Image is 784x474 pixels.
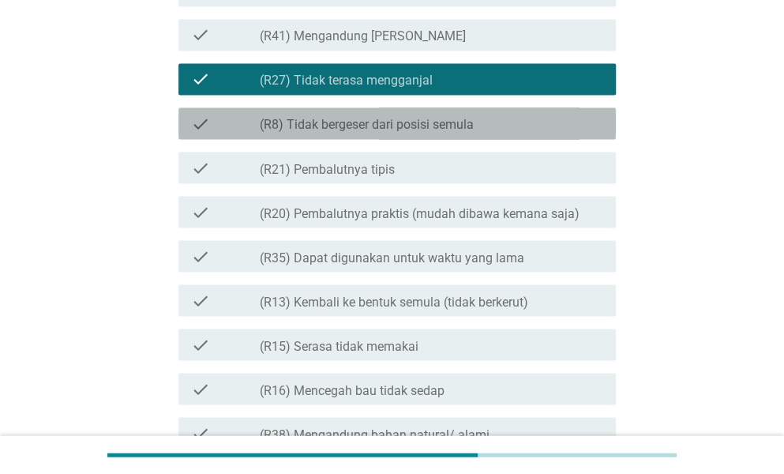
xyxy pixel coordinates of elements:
label: (R27) Tidak terasa mengganjal [260,73,433,88]
label: (R13) Kembali ke bentuk semula (tidak berkerut) [260,294,528,310]
i: check [191,246,210,265]
label: (R8) Tidak bergeser dari posisi semula [260,117,474,133]
label: (R16) Mencegah bau tidak sedap [260,382,445,398]
label: (R38) Mengandung bahan natural/ alami [260,427,490,442]
i: check [191,114,210,133]
label: (R21) Pembalutnya tipis [260,161,395,177]
i: check [191,291,210,310]
label: (R15) Serasa tidak memakai [260,338,418,354]
label: (R20) Pembalutnya praktis (mudah dibawa kemana saja) [260,205,580,221]
i: check [191,335,210,354]
i: check [191,202,210,221]
i: check [191,70,210,88]
i: check [191,423,210,442]
i: check [191,158,210,177]
i: check [191,379,210,398]
label: (R41) Mengandung [PERSON_NAME] [260,28,466,44]
label: (R35) Dapat digunakan untuk waktu yang lama [260,250,524,265]
i: check [191,25,210,44]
